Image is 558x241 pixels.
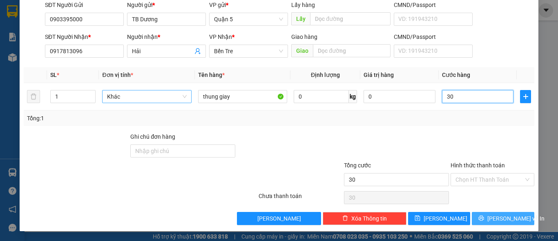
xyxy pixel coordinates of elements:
span: 1 [117,55,121,64]
span: Bến Tre [214,45,283,57]
div: Người nhận [127,32,206,41]
input: Ghi chú đơn hàng [130,144,235,158]
span: VP Nhận [209,34,232,40]
div: SĐT Người Nhận [45,32,124,41]
span: Cước hàng [442,72,470,78]
label: Hình thức thanh toán [451,162,505,169]
input: 0 [364,90,435,103]
input: Dọc đường [310,12,391,25]
button: save[PERSON_NAME] [408,212,471,225]
p: Gửi từ: [3,9,58,16]
span: 0913657882 [60,27,96,34]
div: CMND/Passport [394,32,473,41]
span: Quận 5 [214,13,283,25]
input: VD: Bàn, Ghế [198,90,287,103]
span: Tên hàng [198,72,225,78]
div: CMND/Passport [394,0,473,9]
div: Chưa thanh toán [258,191,343,206]
div: Tổng: 1 [27,114,216,123]
span: Sang [60,18,75,25]
span: SL [50,72,57,78]
span: kg [349,90,357,103]
span: Lấy [291,12,310,25]
span: Giao [291,44,313,57]
span: [PERSON_NAME] [424,214,467,223]
td: CC: [59,41,122,52]
span: Giá trị hàng [364,72,394,78]
div: SĐT Người Gửi [45,0,124,9]
p: Nhận: [60,9,121,16]
span: Tổng cước [344,162,371,169]
input: Dọc đường [313,44,391,57]
span: Khác [107,90,186,103]
button: delete [27,90,40,103]
span: Bến Tre [77,9,100,16]
span: printer [478,215,484,222]
span: Đơn vị tính [102,72,133,78]
span: Quận 5 [23,9,44,16]
button: deleteXóa Thông tin [323,212,406,225]
span: [PERSON_NAME] và In [487,214,545,223]
span: user-add [194,48,201,54]
button: plus [520,90,531,103]
span: Xóa Thông tin [351,214,387,223]
span: [PERSON_NAME] [257,214,301,223]
span: Giao hàng [291,34,317,40]
button: [PERSON_NAME] [237,212,321,225]
span: 1 - Giỏ (quan ao) [3,56,51,63]
span: 0918469371 [3,27,40,34]
button: printer[PERSON_NAME] và In [472,212,534,225]
div: VP gửi [209,0,288,9]
span: plus [520,93,531,100]
div: Người gửi [127,0,206,9]
span: Loan [3,18,18,25]
span: save [415,215,420,222]
label: Ghi chú đơn hàng [130,133,175,140]
span: SL: [107,56,117,64]
span: delete [342,215,348,222]
span: Định lượng [311,72,340,78]
td: CR: [3,41,59,52]
span: 30.000 [69,42,89,50]
span: Lấy hàng [291,2,315,8]
span: 0 [13,42,17,50]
